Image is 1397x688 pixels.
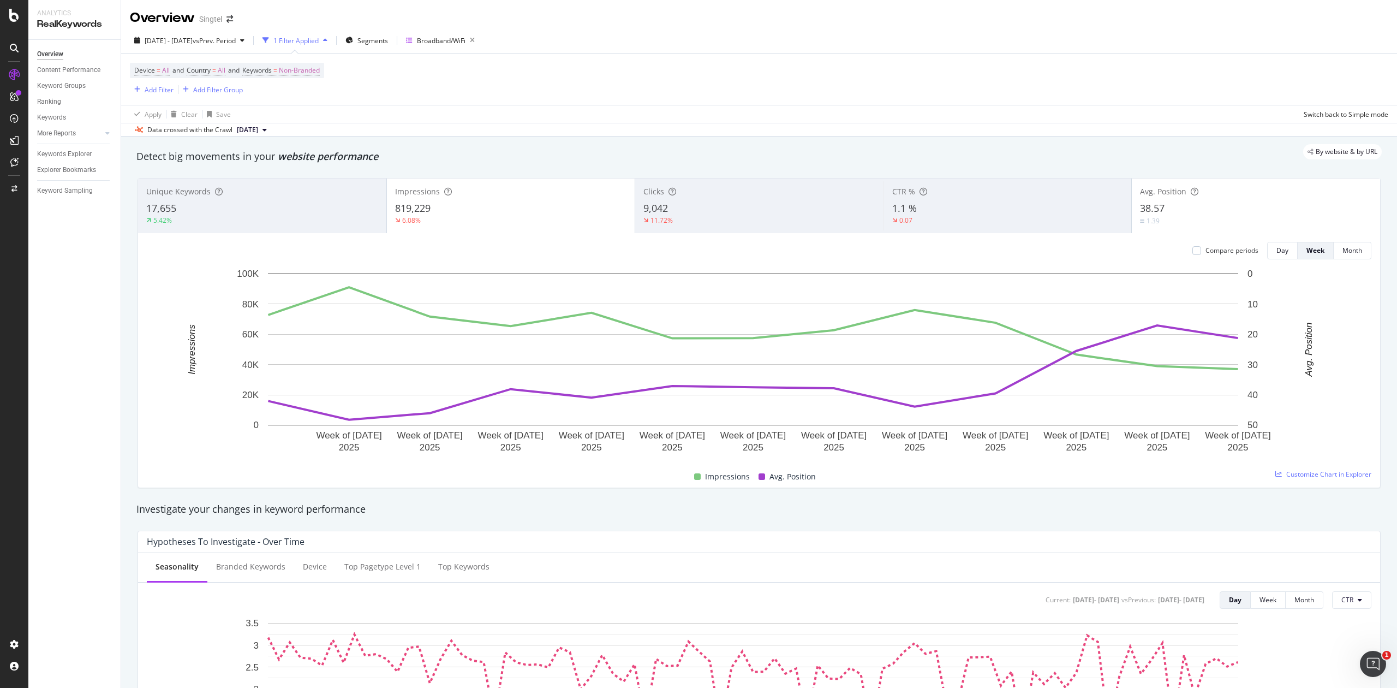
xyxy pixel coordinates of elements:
[147,268,1360,458] svg: A chart.
[37,96,113,108] a: Ranking
[246,618,259,628] text: 3.5
[37,80,86,92] div: Keyword Groups
[882,430,947,441] text: Week of [DATE]
[1304,323,1314,377] text: Avg. Position
[402,216,421,225] div: 6.08%
[904,442,925,453] text: 2025
[801,430,867,441] text: Week of [DATE]
[823,442,844,453] text: 2025
[643,186,664,197] span: Clicks
[242,360,259,370] text: 40K
[172,66,184,75] span: and
[216,561,285,572] div: Branded Keywords
[1158,595,1204,604] div: [DATE] - [DATE]
[1342,246,1362,255] div: Month
[1275,470,1371,479] a: Customize Chart in Explorer
[650,216,673,225] div: 11.72%
[339,442,360,453] text: 2025
[273,36,319,45] div: 1 Filter Applied
[246,662,259,672] text: 2.5
[1205,246,1258,255] div: Compare periods
[1332,591,1371,609] button: CTR
[769,470,816,483] span: Avg. Position
[187,324,197,375] text: Impressions
[157,66,160,75] span: =
[1286,470,1371,479] span: Customize Chart in Explorer
[1247,269,1252,279] text: 0
[136,502,1382,517] div: Investigate your changes in keyword performance
[395,201,431,215] span: 819,229
[1046,595,1071,604] div: Current:
[1304,110,1388,119] div: Switch back to Simple mode
[1140,186,1186,197] span: Avg. Position
[1140,201,1165,215] span: 38.57
[37,164,113,176] a: Explorer Bookmarks
[720,430,786,441] text: Week of [DATE]
[963,430,1028,441] text: Week of [DATE]
[237,125,258,135] span: 2025 Sep. 28th
[273,66,277,75] span: =
[1247,420,1258,430] text: 50
[640,430,705,441] text: Week of [DATE]
[254,420,259,430] text: 0
[1220,591,1251,609] button: Day
[37,185,113,197] a: Keyword Sampling
[218,63,225,78] span: All
[1303,144,1382,159] div: legacy label
[1043,430,1109,441] text: Week of [DATE]
[212,66,216,75] span: =
[145,36,193,45] span: [DATE] - [DATE]
[1073,595,1119,604] div: [DATE] - [DATE]
[1251,591,1286,609] button: Week
[743,442,763,453] text: 2025
[37,18,112,31] div: RealKeywords
[37,64,100,76] div: Content Performance
[1306,246,1324,255] div: Week
[1066,442,1086,453] text: 2025
[258,32,332,49] button: 1 Filter Applied
[478,430,544,441] text: Week of [DATE]
[187,66,211,75] span: Country
[193,36,236,45] span: vs Prev. Period
[153,216,172,225] div: 5.42%
[417,36,465,45] div: Broadband/WiFi
[130,9,195,27] div: Overview
[357,36,388,45] span: Segments
[1247,390,1258,400] text: 40
[1316,149,1377,155] span: By website & by URL
[37,112,66,123] div: Keywords
[1286,591,1323,609] button: Month
[1247,329,1258,340] text: 20
[147,536,305,547] div: Hypotheses to Investigate - Over Time
[199,14,222,25] div: Singtel
[1205,430,1270,441] text: Week of [DATE]
[232,123,271,137] button: [DATE]
[420,442,440,453] text: 2025
[162,63,170,78] span: All
[242,66,272,75] span: Keywords
[130,32,249,49] button: [DATE] - [DATE]vsPrev. Period
[216,110,231,119] div: Save
[1382,651,1391,660] span: 1
[37,96,61,108] div: Ranking
[1247,299,1258,310] text: 10
[581,442,602,453] text: 2025
[1341,595,1353,604] span: CTR
[145,110,162,119] div: Apply
[341,32,392,49] button: Segments
[181,110,198,119] div: Clear
[1147,216,1160,226] div: 1.39
[1267,242,1298,259] button: Day
[37,49,113,60] a: Overview
[37,9,112,18] div: Analytics
[395,186,440,197] span: Impressions
[226,15,233,23] div: arrow-right-arrow-left
[1228,442,1249,453] text: 2025
[242,329,259,340] text: 60K
[1229,595,1241,604] div: Day
[37,49,63,60] div: Overview
[193,85,243,94] div: Add Filter Group
[242,390,259,400] text: 20K
[130,105,162,123] button: Apply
